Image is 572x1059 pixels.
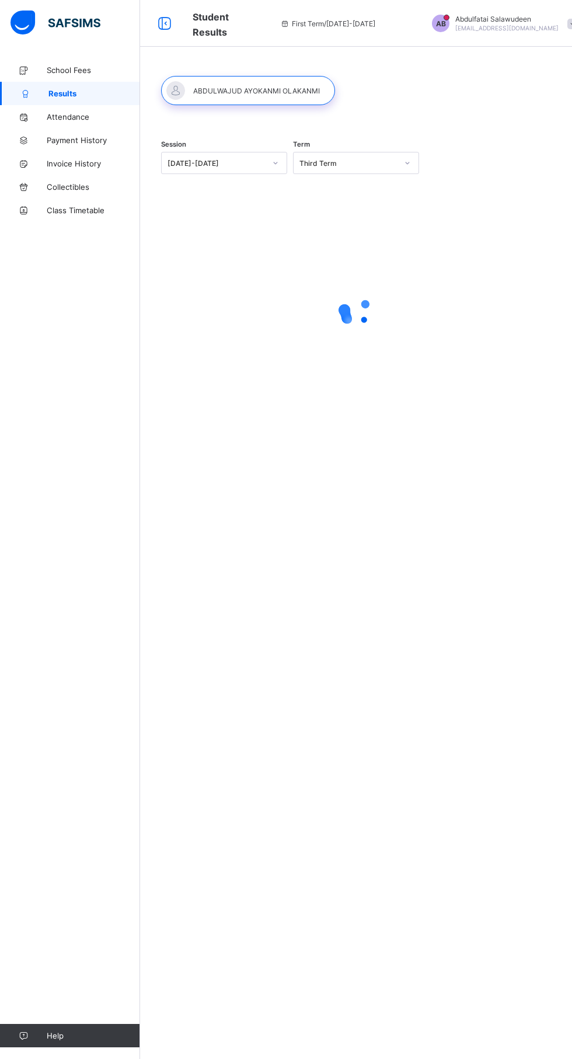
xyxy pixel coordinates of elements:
span: session/term information [280,19,375,28]
span: Attendance [47,112,140,121]
span: Student Results [193,11,229,38]
span: Class Timetable [47,206,140,215]
span: School Fees [47,65,140,75]
span: Abdulfatai Salawudeen [455,15,559,23]
img: safsims [11,11,100,35]
span: AB [436,19,446,28]
span: Term [293,140,310,148]
span: Help [47,1031,139,1040]
span: Invoice History [47,159,140,168]
div: Third Term [299,159,397,168]
span: Results [48,89,140,98]
span: [EMAIL_ADDRESS][DOMAIN_NAME] [455,25,559,32]
span: Payment History [47,136,140,145]
span: Collectibles [47,182,140,192]
div: [DATE]-[DATE] [168,159,266,168]
span: Session [161,140,186,148]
